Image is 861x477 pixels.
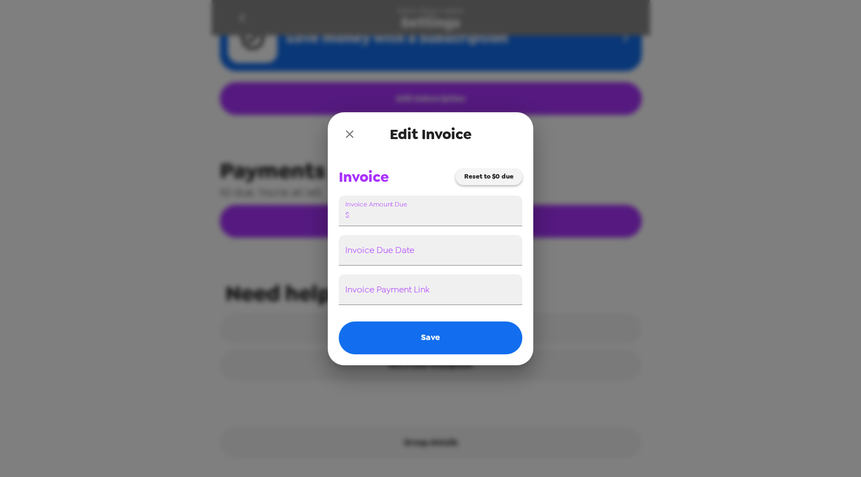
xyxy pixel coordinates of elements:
[390,124,472,144] span: Edit Invoice
[339,235,522,266] input: Choose date
[345,209,349,222] p: $
[339,167,389,187] span: Invoice
[455,169,522,185] button: Reset to $0 due
[339,321,522,354] button: Save
[345,199,407,209] label: Invoice Amount Due
[339,123,361,145] button: close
